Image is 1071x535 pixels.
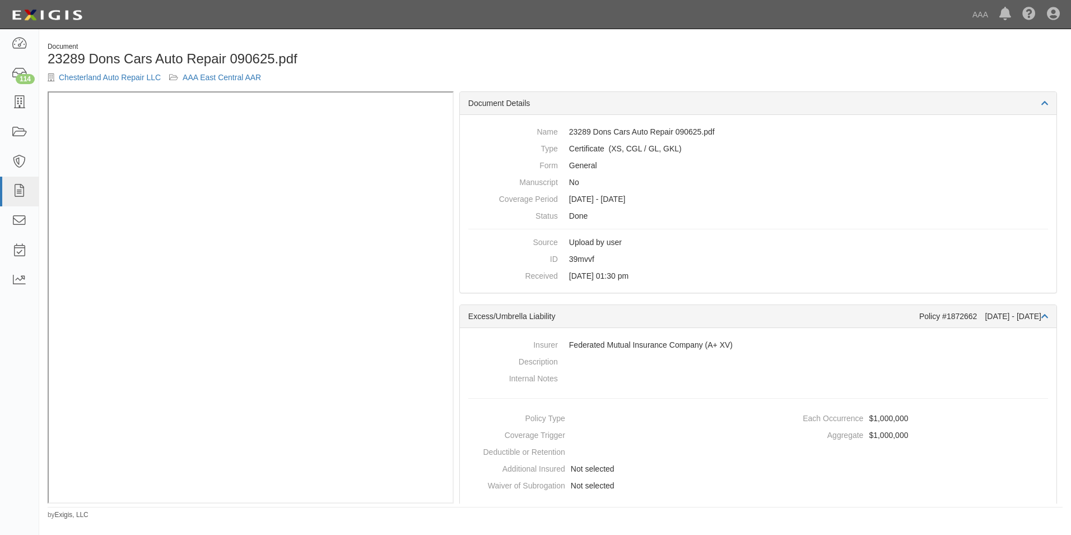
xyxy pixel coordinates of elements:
dd: [DATE] 01:30 pm [468,267,1048,284]
dt: Each Occurrence [762,410,863,424]
dd: No [468,174,1048,191]
dd: $1,000,000 [762,427,1052,444]
div: Document [48,42,547,52]
dt: Status [468,207,558,222]
dd: Not selected [464,460,754,477]
dd: Excess/Umbrella Liability Commercial General Liability / Garage Liability Garage Keepers Liability [468,140,1048,157]
a: AAA [967,3,994,26]
dd: [DATE] - [DATE] [468,191,1048,207]
a: Exigis, LLC [55,511,89,519]
dd: $1,000,000 [762,410,1052,427]
dd: 39mvvf [468,251,1048,267]
dt: Additional Insured [464,460,565,474]
dd: 23289 Dons Cars Auto Repair 090625.pdf [468,123,1048,140]
div: Excess/Umbrella Liability [468,311,919,322]
dt: Insurer [468,336,558,350]
i: Help Center - Complianz [1022,8,1036,21]
dt: Form [468,157,558,171]
dd: Done [468,207,1048,224]
dd: General [468,157,1048,174]
dd: Upload by user [468,234,1048,251]
a: Chesterland Auto Repair LLC [59,73,161,82]
dt: Deductible or Retention [464,444,565,458]
dd: Federated Mutual Insurance Company (A+ XV) [468,336,1048,353]
dt: Coverage Trigger [464,427,565,441]
h1: 23289 Dons Cars Auto Repair 090625.pdf [48,52,547,66]
dt: Type [468,140,558,154]
dt: Received [468,267,558,282]
dt: ID [468,251,558,265]
div: 114 [16,74,35,84]
dt: Coverage Period [468,191,558,205]
div: Policy #1872662 [DATE] - [DATE] [919,311,1048,322]
dd: Not selected [464,477,754,494]
dt: Name [468,123,558,137]
img: logo-5460c22ac91f19d4615b14bd174203de0afe785f0fc80cf4dbbc73dc1793850b.png [8,5,86,25]
dt: Source [468,234,558,248]
dt: Aggregate [762,427,863,441]
dt: Description [468,353,558,367]
dt: Waiver of Subrogation [464,477,565,491]
dt: Policy Type [464,410,565,424]
div: Document Details [460,92,1056,115]
dt: Internal Notes [468,370,558,384]
dt: Manuscript [468,174,558,188]
a: AAA East Central AAR [183,73,261,82]
small: by [48,510,89,520]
